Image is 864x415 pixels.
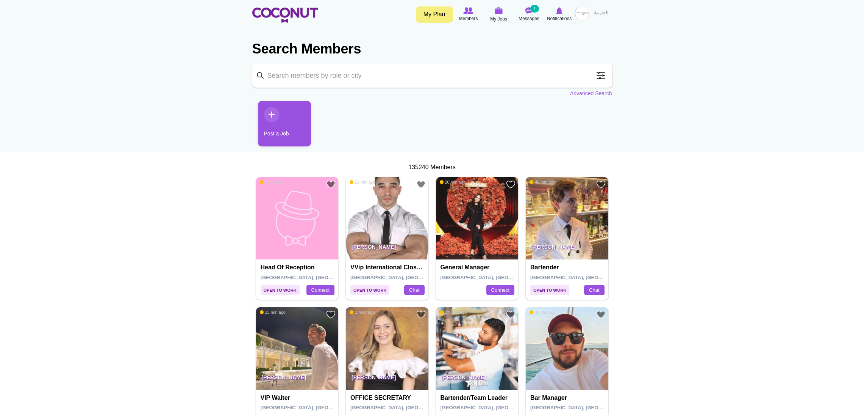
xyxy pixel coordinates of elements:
a: Advanced Search [570,90,612,97]
span: 48 min ago [530,179,555,185]
p: [PERSON_NAME] [526,238,608,259]
img: Home [252,8,318,23]
input: Search members by role or city [252,63,612,88]
h4: Head of Reception [261,264,336,271]
a: Add to Favourites [326,180,336,189]
span: Open to Work [261,285,300,295]
h4: VVip international close protection (royal family) [350,264,426,271]
span: 1 hour ago [350,310,375,315]
a: Messages Messages 1 [514,6,544,23]
a: العربية [590,6,612,21]
a: Notifications Notifications [544,6,575,23]
span: 8 min ago [260,179,283,185]
a: Add to Favourites [596,310,606,319]
p: [PERSON_NAME] [436,369,519,390]
span: Members [459,15,478,22]
h4: OFFICE SECRETARY [350,395,426,401]
img: Browse Members [463,7,473,14]
span: [GEOGRAPHIC_DATA], [GEOGRAPHIC_DATA] [350,405,458,410]
img: Messages [525,7,533,14]
span: Notifications [547,15,572,22]
img: Notifications [556,7,562,14]
a: Add to Favourites [416,180,426,189]
span: My Jobs [490,15,507,23]
p: [PERSON_NAME] [346,238,428,259]
a: My Jobs My Jobs [484,6,514,24]
span: 15 min ago [260,310,286,315]
a: Chat [404,285,424,296]
p: [PERSON_NAME] [346,369,428,390]
a: Browse Members Members [453,6,484,23]
span: 2 hours ago [440,310,467,315]
h2: Search Members [252,40,612,58]
a: Add to Favourites [506,310,516,319]
span: [GEOGRAPHIC_DATA], [GEOGRAPHIC_DATA] [530,405,638,410]
span: 49 min ago [530,310,555,315]
h4: Bar Manager [530,395,606,401]
img: My Jobs [495,7,503,14]
span: [GEOGRAPHIC_DATA], [GEOGRAPHIC_DATA] [261,275,369,280]
h4: Bartender [530,264,606,271]
span: 22 min ago [350,179,375,185]
span: [GEOGRAPHIC_DATA], [GEOGRAPHIC_DATA] [441,275,548,280]
p: [PERSON_NAME] [256,369,339,390]
li: 1 / 1 [252,101,305,152]
a: Connect [306,285,334,296]
span: Open to Work [530,285,569,295]
span: 20 min ago [440,179,466,185]
span: [GEOGRAPHIC_DATA], [GEOGRAPHIC_DATA] [441,405,548,410]
a: Post a Job [258,101,311,146]
h4: VIP waiter [261,395,336,401]
a: Connect [486,285,514,296]
span: Messages [519,15,539,22]
div: 135240 Members [252,163,612,172]
a: Add to Favourites [596,180,606,189]
span: Open to Work [350,285,389,295]
h4: Bartender/Team Leader [441,395,516,401]
a: Add to Favourites [326,310,336,319]
a: My Plan [416,6,453,23]
a: Add to Favourites [416,310,426,319]
span: [GEOGRAPHIC_DATA], [GEOGRAPHIC_DATA] [350,275,458,280]
a: Chat [584,285,604,296]
span: [GEOGRAPHIC_DATA], [GEOGRAPHIC_DATA] [261,405,369,410]
span: [GEOGRAPHIC_DATA], [GEOGRAPHIC_DATA] [530,275,638,280]
small: 1 [530,5,539,13]
h4: General Manager [441,264,516,271]
a: Add to Favourites [506,180,516,189]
